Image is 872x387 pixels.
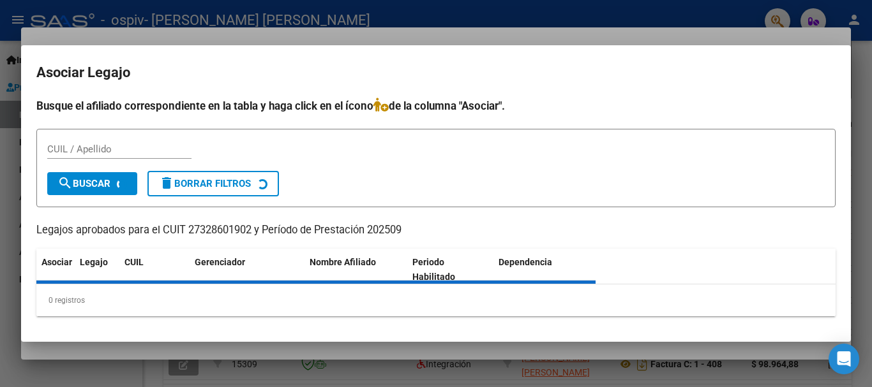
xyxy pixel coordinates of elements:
datatable-header-cell: Periodo Habilitado [407,249,493,291]
datatable-header-cell: Legajo [75,249,119,291]
mat-icon: delete [159,175,174,191]
p: Legajos aprobados para el CUIT 27328601902 y Período de Prestación 202509 [36,223,836,238]
span: Nombre Afiliado [310,257,376,267]
span: Borrar Filtros [159,178,251,189]
datatable-header-cell: CUIL [119,249,190,291]
h4: Busque el afiliado correspondiente en la tabla y haga click en el ícono de la columna "Asociar". [36,98,836,114]
span: Buscar [57,178,110,189]
datatable-header-cell: Gerenciador [190,249,304,291]
button: Buscar [47,172,137,195]
div: Open Intercom Messenger [829,344,859,374]
h2: Asociar Legajo [36,61,836,85]
span: CUIL [124,257,144,267]
div: 0 registros [36,284,836,316]
span: Dependencia [499,257,552,267]
button: Borrar Filtros [147,171,279,196]
span: Asociar [41,257,72,267]
datatable-header-cell: Dependencia [493,249,596,291]
datatable-header-cell: Asociar [36,249,75,291]
span: Legajo [80,257,108,267]
span: Gerenciador [195,257,245,267]
datatable-header-cell: Nombre Afiliado [304,249,407,291]
span: Periodo Habilitado [412,257,455,282]
mat-icon: search [57,175,73,191]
